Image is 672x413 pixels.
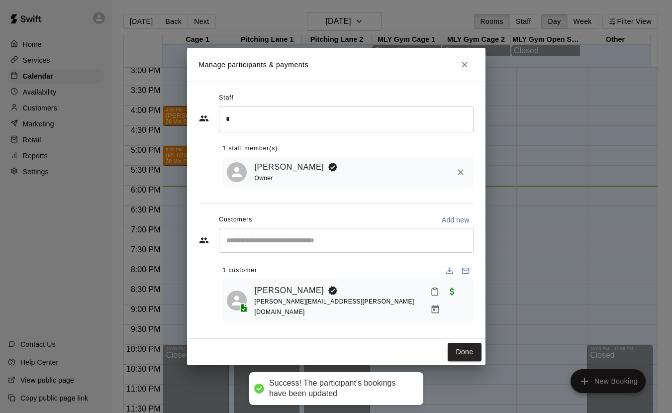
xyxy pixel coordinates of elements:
[255,298,414,315] span: [PERSON_NAME][EMAIL_ADDRESS][PERSON_NAME][DOMAIN_NAME]
[223,141,278,157] span: 1 staff member(s)
[328,162,338,172] svg: Booking Owner
[199,235,209,245] svg: Customers
[223,263,257,279] span: 1 customer
[443,287,461,296] span: Paid with Card
[438,212,474,228] button: Add new
[255,161,324,174] a: [PERSON_NAME]
[426,283,443,300] button: Mark attendance
[199,60,309,70] p: Manage participants & payments
[219,90,233,106] span: Staff
[448,343,481,361] button: Done
[442,263,458,279] button: Download list
[426,301,444,318] button: Manage bookings & payment
[269,378,413,399] div: Success! The participant's bookings have been updated
[227,162,247,182] div: Nate Parkyn
[255,284,324,297] a: [PERSON_NAME]
[199,113,209,123] svg: Staff
[227,291,247,310] div: Charlie Cullen
[452,163,470,181] button: Remove
[456,56,474,74] button: Close
[442,215,470,225] p: Add new
[328,286,338,296] svg: Booking Owner
[255,175,273,182] span: Owner
[219,212,252,228] span: Customers
[458,263,474,279] button: Email participants
[219,228,474,253] div: Start typing to search customers...
[219,106,474,132] div: Search staff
